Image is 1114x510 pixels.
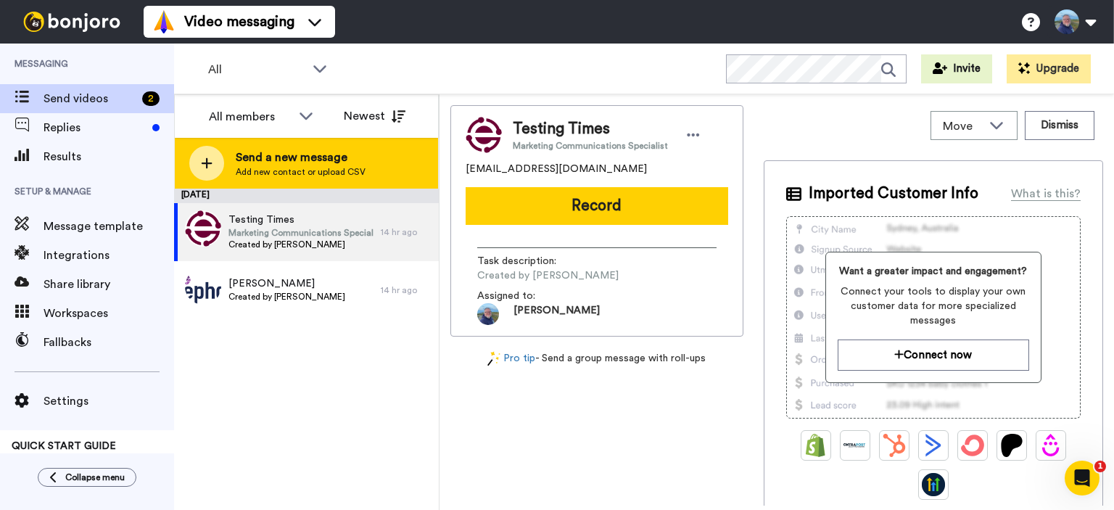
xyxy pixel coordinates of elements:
[208,61,305,78] span: All
[466,117,502,153] img: Image of Testing Times
[843,434,867,457] img: Ontraport
[477,289,579,303] span: Assigned to:
[185,268,221,305] img: 3e766294-4999-4da9-90cc-fe86df9ce4f7.png
[44,305,174,322] span: Workspaces
[943,118,982,135] span: Move
[1025,111,1094,140] button: Dismiss
[228,291,345,303] span: Created by [PERSON_NAME]
[513,303,600,325] span: [PERSON_NAME]
[1094,461,1106,472] span: 1
[228,213,374,227] span: Testing Times
[1039,434,1063,457] img: Drip
[1011,185,1081,202] div: What is this?
[44,334,174,351] span: Fallbacks
[236,149,366,166] span: Send a new message
[450,351,743,366] div: - Send a group message with roll-ups
[922,473,945,496] img: GoHighLevel
[487,351,500,366] img: magic-wand.svg
[921,54,992,83] button: Invite
[961,434,984,457] img: ConvertKit
[38,468,136,487] button: Collapse menu
[1007,54,1091,83] button: Upgrade
[44,119,147,136] span: Replies
[228,239,374,250] span: Created by [PERSON_NAME]
[228,276,345,291] span: [PERSON_NAME]
[44,90,136,107] span: Send videos
[12,441,116,451] span: QUICK START GUIDE
[477,303,499,325] img: 601ab61d-15b8-4e17-b239-048d256e7881-1636113080.jpg
[152,10,176,33] img: vm-color.svg
[809,183,978,205] span: Imported Customer Info
[381,226,432,238] div: 14 hr ago
[513,118,668,140] span: Testing Times
[185,210,221,247] img: 66e75267-df81-4b8c-81e5-cd90c20dc7e4
[838,264,1029,279] span: Want a greater impact and engagement?
[17,12,126,32] img: bj-logo-header-white.svg
[381,284,432,296] div: 14 hr ago
[513,140,668,152] span: Marketing Communications Specialist
[1000,434,1023,457] img: Patreon
[44,392,174,410] span: Settings
[228,227,374,239] span: Marketing Communications Specialist
[236,166,366,178] span: Add new contact or upload CSV
[883,434,906,457] img: Hubspot
[838,284,1029,328] span: Connect your tools to display your own customer data for more specialized messages
[804,434,828,457] img: Shopify
[142,91,160,106] div: 2
[477,254,579,268] span: Task description :
[184,12,294,32] span: Video messaging
[44,148,174,165] span: Results
[466,187,728,225] button: Record
[333,102,416,131] button: Newest
[174,189,439,203] div: [DATE]
[209,108,292,126] div: All members
[477,268,619,283] span: Created by [PERSON_NAME]
[1065,461,1099,495] iframe: Intercom live chat
[44,218,174,235] span: Message template
[44,276,174,293] span: Share library
[44,247,174,264] span: Integrations
[922,434,945,457] img: ActiveCampaign
[487,351,535,366] a: Pro tip
[838,340,1029,371] button: Connect now
[65,472,125,483] span: Collapse menu
[466,162,647,176] span: [EMAIL_ADDRESS][DOMAIN_NAME]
